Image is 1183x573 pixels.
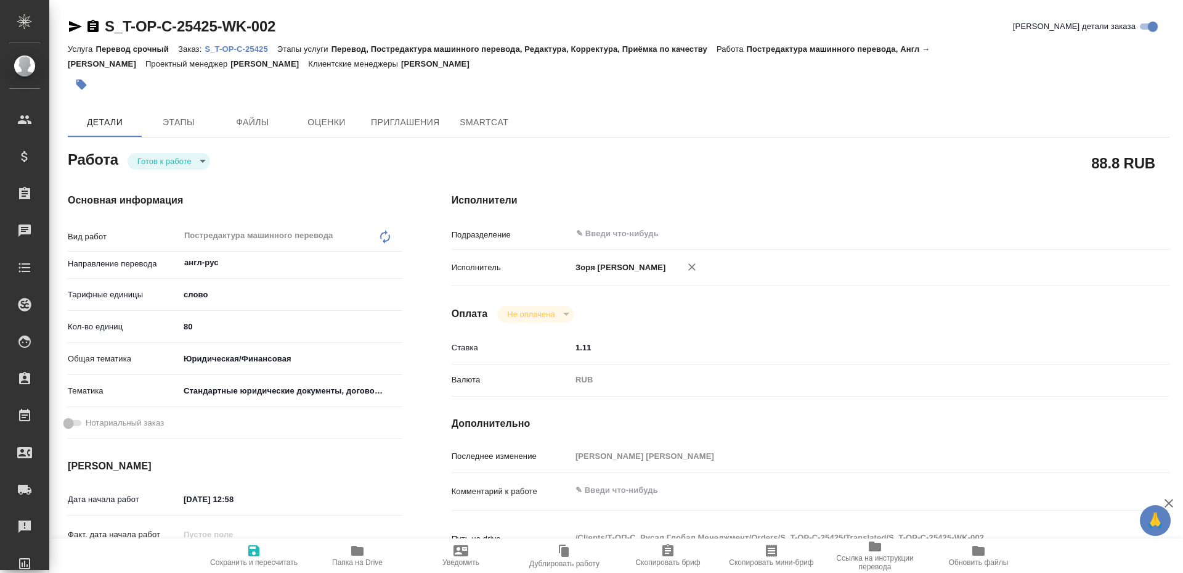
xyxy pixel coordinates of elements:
[452,193,1169,208] h4: Исполнители
[442,558,479,567] span: Уведомить
[503,309,558,319] button: Не оплачена
[452,374,571,386] p: Валюта
[678,254,705,281] button: Удалить исполнителя
[68,19,83,34] button: Скопировать ссылку для ЯМессенджера
[179,526,287,543] input: Пустое поле
[149,115,208,130] span: Этапы
[717,44,747,54] p: Работа
[571,339,1110,357] input: ✎ Введи что-нибудь
[332,558,383,567] span: Папка на Drive
[68,289,179,301] p: Тарифные единицы
[823,538,927,573] button: Ссылка на инструкции перевода
[513,538,616,573] button: Дублировать работу
[205,44,277,54] p: S_T-OP-C-25425
[1013,20,1136,33] span: [PERSON_NAME] детали заказа
[68,321,179,333] p: Кол-во единиц
[179,348,402,369] div: Юридическая/Финансовая
[75,115,134,130] span: Детали
[927,538,1030,573] button: Обновить файлы
[105,18,275,35] a: S_T-OP-C-25425-WK-002
[179,381,402,402] div: Стандартные юридические документы, договоры, уставы
[452,533,571,545] p: Путь на drive
[831,554,919,571] span: Ссылка на инструкции перевода
[297,115,356,130] span: Оценки
[1091,152,1155,173] h2: 88.8 RUB
[86,19,100,34] button: Скопировать ссылку
[178,44,205,54] p: Заказ:
[68,44,96,54] p: Услуга
[331,44,717,54] p: Перевод, Постредактура машинного перевода, Редактура, Корректура, Приёмка по качеству
[68,529,179,541] p: Факт. дата начала работ
[396,262,398,264] button: Open
[202,538,306,573] button: Сохранить и пересчитать
[571,527,1110,548] textarea: /Clients/Т-ОП-С_Русал Глобал Менеджмент/Orders/S_T-OP-C-25425/Translated/S_T-OP-C-25425-WK-002
[68,353,179,365] p: Общая тематика
[635,558,700,567] span: Скопировать бриф
[179,284,402,305] div: слово
[96,44,178,54] p: Перевод срочный
[497,306,573,323] div: Готов к работе
[210,558,298,567] span: Сохранить и пересчитать
[179,490,287,508] input: ✎ Введи что-нибудь
[452,416,1169,431] h4: Дополнительно
[128,153,210,170] div: Готов к работе
[223,115,282,130] span: Файлы
[401,59,479,68] p: [PERSON_NAME]
[68,193,402,208] h4: Основная информация
[86,417,164,429] span: Нотариальный заказ
[949,558,1009,567] span: Обновить файлы
[371,115,440,130] span: Приглашения
[452,262,571,274] p: Исполнитель
[729,558,813,567] span: Скопировать мини-бриф
[452,450,571,463] p: Последнее изменение
[68,71,95,98] button: Добавить тэг
[68,147,118,170] h2: Работа
[277,44,331,54] p: Этапы услуги
[179,318,402,336] input: ✎ Введи что-нибудь
[575,226,1065,241] input: ✎ Введи что-нибудь
[455,115,514,130] span: SmartCat
[409,538,513,573] button: Уведомить
[68,493,179,506] p: Дата начала работ
[452,307,488,321] h4: Оплата
[571,369,1110,390] div: RUB
[68,385,179,397] p: Тематика
[145,59,230,68] p: Проектный менеджер
[1103,233,1105,235] button: Open
[452,229,571,241] p: Подразделение
[1140,505,1171,536] button: 🙏
[529,559,600,568] span: Дублировать работу
[452,342,571,354] p: Ставка
[230,59,308,68] p: [PERSON_NAME]
[1145,508,1166,534] span: 🙏
[308,59,401,68] p: Клиентские менеджеры
[68,258,179,270] p: Направление перевода
[452,485,571,498] p: Комментарий к работе
[571,447,1110,465] input: Пустое поле
[571,262,666,274] p: Зоря [PERSON_NAME]
[134,156,195,167] button: Готов к работе
[68,459,402,474] h4: [PERSON_NAME]
[205,43,277,54] a: S_T-OP-C-25425
[306,538,409,573] button: Папка на Drive
[616,538,720,573] button: Скопировать бриф
[720,538,823,573] button: Скопировать мини-бриф
[68,231,179,243] p: Вид работ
